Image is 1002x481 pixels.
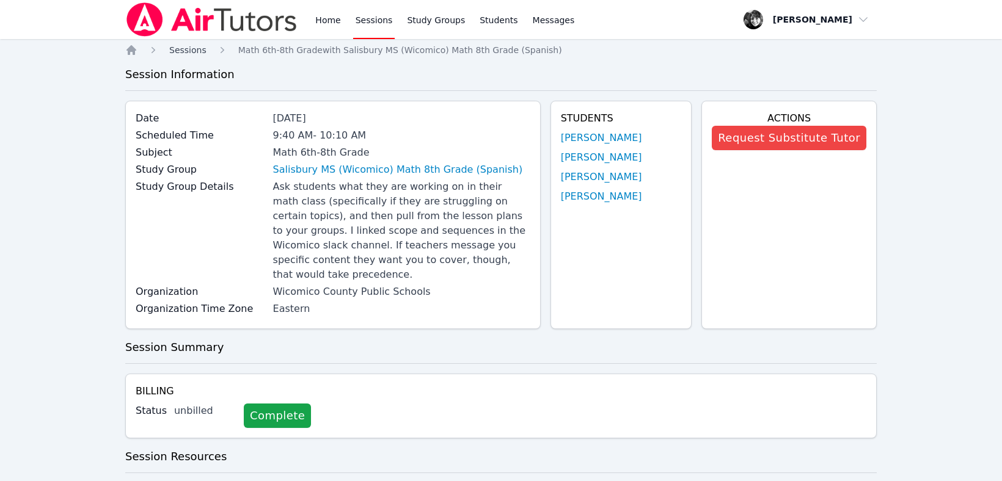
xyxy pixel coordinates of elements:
[533,14,575,26] span: Messages
[273,162,523,177] a: Salisbury MS (Wicomico) Math 8th Grade (Spanish)
[561,150,642,165] a: [PERSON_NAME]
[125,44,877,56] nav: Breadcrumb
[125,339,877,356] h3: Session Summary
[273,302,530,316] div: Eastern
[238,45,562,55] span: Math 6th-8th Grade with Salisbury MS (Wicomico) Math 8th Grade (Spanish)
[125,448,877,465] h3: Session Resources
[273,179,530,282] div: Ask students what they are working on in their math class (specifically if they are struggling on...
[712,111,866,126] h4: Actions
[169,45,207,55] span: Sessions
[136,403,167,418] label: Status
[561,189,642,204] a: [PERSON_NAME]
[136,128,266,143] label: Scheduled Time
[136,111,266,126] label: Date
[273,145,530,160] div: Math 6th-8th Grade
[273,284,530,299] div: Wicomico County Public Schools
[136,162,266,177] label: Study Group
[136,384,866,399] h4: Billing
[125,2,298,37] img: Air Tutors
[136,302,266,316] label: Organization Time Zone
[273,128,530,143] div: 9:40 AM - 10:10 AM
[561,170,642,184] a: [PERSON_NAME]
[136,145,266,160] label: Subject
[125,66,877,83] h3: Session Information
[712,126,866,150] button: Request Substitute Tutor
[244,403,311,428] a: Complete
[136,284,266,299] label: Organization
[273,111,530,126] div: [DATE]
[136,179,266,194] label: Study Group Details
[561,131,642,145] a: [PERSON_NAME]
[169,44,207,56] a: Sessions
[561,111,682,126] h4: Students
[238,44,562,56] a: Math 6th-8th Gradewith Salisbury MS (Wicomico) Math 8th Grade (Spanish)
[174,403,234,418] div: unbilled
